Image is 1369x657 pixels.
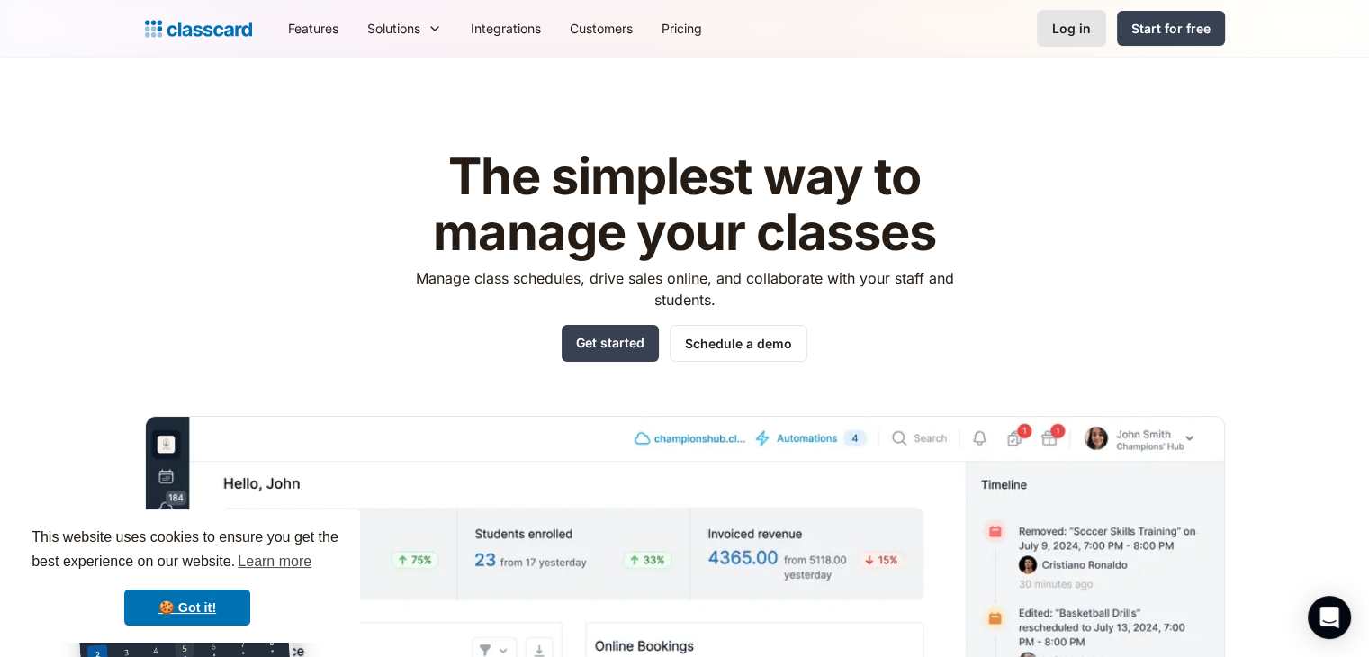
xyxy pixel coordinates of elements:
[145,16,252,41] a: home
[1308,596,1351,639] div: Open Intercom Messenger
[274,8,353,49] a: Features
[32,526,343,575] span: This website uses cookies to ensure you get the best experience on our website.
[14,509,360,643] div: cookieconsent
[555,8,647,49] a: Customers
[1037,10,1106,47] a: Log in
[235,548,314,575] a: learn more about cookies
[1131,19,1211,38] div: Start for free
[456,8,555,49] a: Integrations
[399,267,970,310] p: Manage class schedules, drive sales online, and collaborate with your staff and students.
[562,325,659,362] a: Get started
[124,589,250,625] a: dismiss cookie message
[1117,11,1225,46] a: Start for free
[367,19,420,38] div: Solutions
[670,325,807,362] a: Schedule a demo
[399,149,970,260] h1: The simplest way to manage your classes
[1052,19,1091,38] div: Log in
[647,8,716,49] a: Pricing
[353,8,456,49] div: Solutions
